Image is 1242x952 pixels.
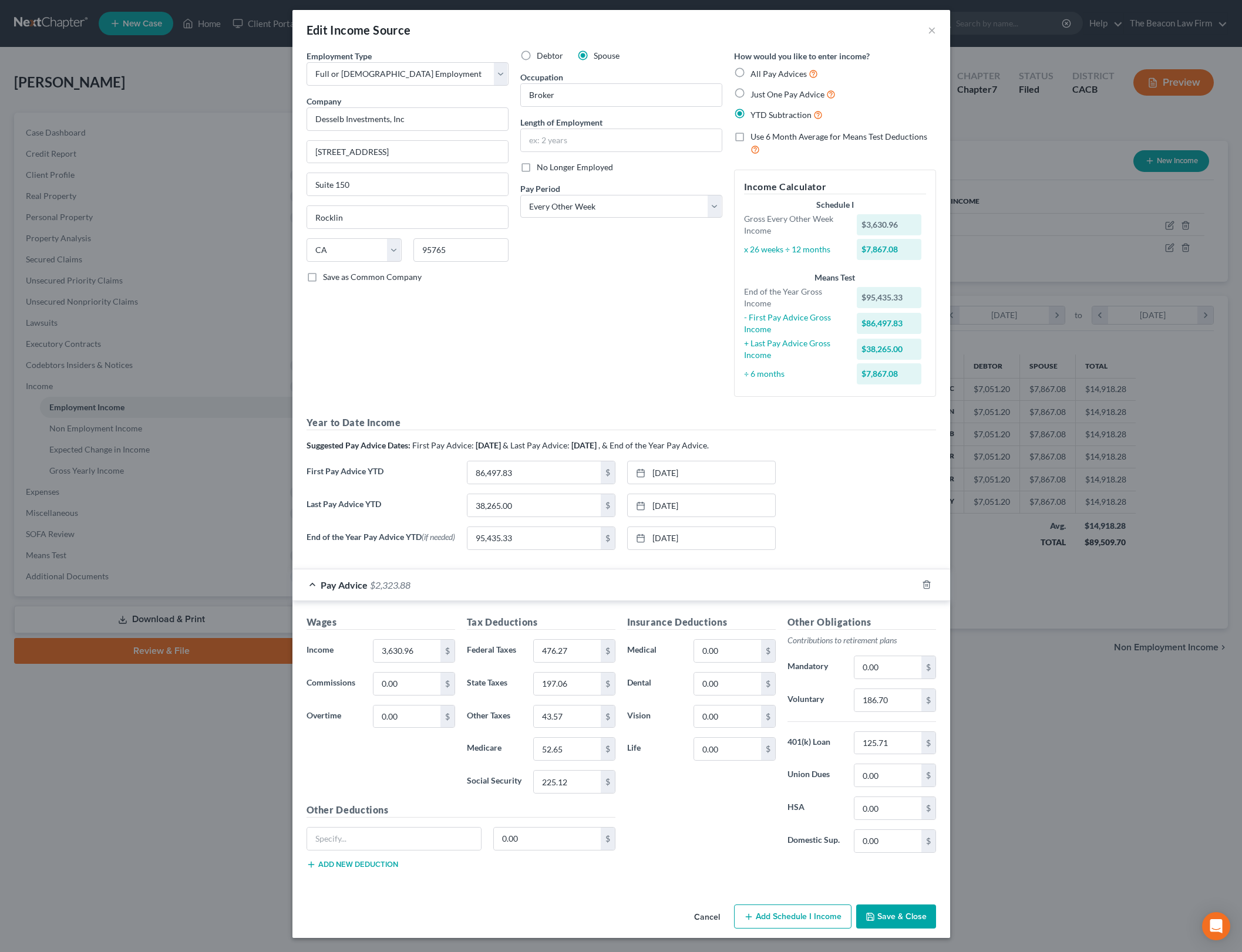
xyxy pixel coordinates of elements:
[857,313,921,334] div: $86,497.83
[422,532,455,542] span: (if needed)
[412,440,474,450] span: First Pay Advice:
[534,771,600,793] input: 0.00
[857,287,921,308] div: $95,435.33
[601,828,615,850] div: $
[738,337,851,361] div: + Last Pay Advice Gross Income
[782,796,849,820] label: HSA
[621,737,688,761] label: Life
[627,615,776,630] h5: Insurance Deductions
[750,110,812,120] span: YTD Subtraction
[1202,912,1230,940] div: Open Intercom Messenger
[476,440,501,450] strong: [DATE]
[738,286,851,309] div: End of the Year Gross Income
[307,644,334,654] span: Income
[440,673,455,695] div: $
[534,705,600,728] input: 0.00
[782,688,849,712] label: Voluntary
[621,639,688,663] label: Medical
[854,689,921,711] input: 0.00
[307,416,936,430] h5: Year to Date Income
[307,440,410,450] strong: Suggested Pay Advice Dates:
[461,737,528,761] label: Medicare
[738,312,851,335] div: - First Pay Advice Gross Income
[461,672,528,696] label: State Taxes
[301,494,461,526] label: Last Pay Advice YTD
[537,162,613,172] span: No Longer Employed
[921,764,935,786] div: $
[370,579,410,590] span: $2,323.88
[694,640,760,662] input: 0.00
[598,440,709,450] span: , & End of the Year Pay Advice.
[750,89,824,99] span: Just One Pay Advice
[461,770,528,794] label: Social Security
[854,732,921,754] input: 0.00
[601,461,615,484] div: $
[854,797,921,819] input: 0.00
[734,50,870,62] label: How would you like to enter income?
[787,615,936,630] h5: Other Obligations
[856,904,936,929] button: Save & Close
[413,238,509,262] input: Enter zip...
[921,656,935,678] div: $
[307,96,341,106] span: Company
[307,173,508,195] input: Unit, Suite, etc...
[601,527,615,549] div: $
[601,494,615,516] div: $
[307,22,411,38] div: Edit Income Source
[307,141,508,163] input: Enter address...
[467,615,615,630] h5: Tax Deductions
[601,738,615,760] div: $
[601,673,615,695] div: $
[301,461,461,494] label: First Pay Advice YTD
[921,689,935,711] div: $
[537,50,563,60] span: Debtor
[307,615,455,630] h5: Wages
[601,771,615,793] div: $
[621,705,688,728] label: Vision
[854,656,921,678] input: 0.00
[628,494,775,516] a: [DATE]
[921,797,935,819] div: $
[520,116,603,129] label: Length of Employment
[628,527,775,549] a: [DATE]
[307,206,508,228] input: Enter city...
[571,440,597,450] strong: [DATE]
[921,830,935,852] div: $
[854,764,921,786] input: 0.00
[621,672,688,696] label: Dental
[521,84,722,106] input: --
[307,828,482,850] input: Specify...
[854,830,921,852] input: 0.00
[694,673,760,695] input: 0.00
[601,640,615,662] div: $
[628,461,775,484] a: [DATE]
[373,640,440,662] input: 0.00
[521,129,722,151] input: ex: 2 years
[857,214,921,235] div: $3,630.96
[321,579,368,590] span: Pay Advice
[744,272,926,283] div: Means Test
[787,634,936,646] p: Contributions to retirement plans
[601,705,615,728] div: $
[461,705,528,728] label: Other Taxes
[921,732,935,754] div: $
[494,828,601,850] input: 0.00
[738,244,851,255] div: x 26 weeks ÷ 12 months
[520,184,560,194] span: Pay Period
[301,705,368,728] label: Overtime
[323,272,422,282] span: Save as Common Company
[750,69,807,79] span: All Pay Advices
[440,705,455,728] div: $
[307,107,509,131] input: Search company by name...
[461,639,528,663] label: Federal Taxes
[467,494,601,516] input: 0.00
[738,368,851,380] div: ÷ 6 months
[307,860,398,869] button: Add new deduction
[857,363,921,384] div: $7,867.08
[534,673,600,695] input: 0.00
[467,527,601,549] input: 0.00
[594,50,620,60] span: Spouse
[857,339,921,360] div: $38,265.00
[503,440,570,450] span: & Last Pay Advice:
[734,904,851,929] button: Add Schedule I Income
